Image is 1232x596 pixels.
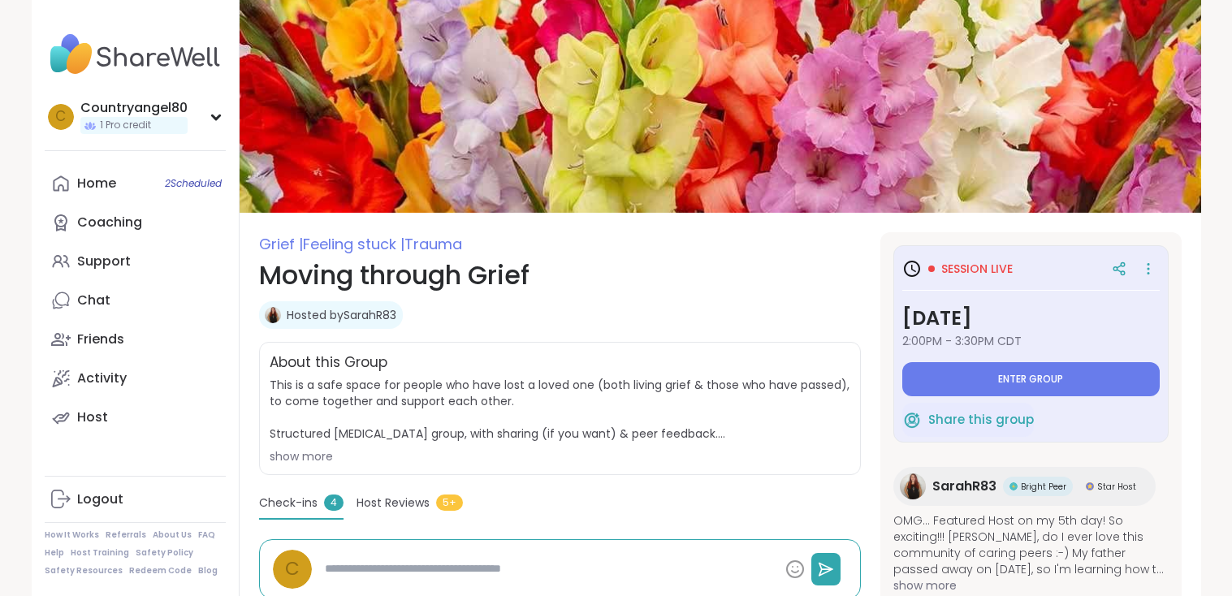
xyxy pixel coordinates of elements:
span: C [55,106,66,127]
img: ShareWell Logomark [902,410,922,430]
a: Blog [198,565,218,577]
div: Logout [77,490,123,508]
div: Host [77,408,108,426]
span: 1 Pro credit [100,119,151,132]
a: Coaching [45,203,226,242]
button: Enter group [902,362,1160,396]
h2: About this Group [270,352,387,374]
a: Host Training [71,547,129,559]
img: Bright Peer [1009,482,1018,490]
span: 2 Scheduled [165,177,222,190]
span: Session live [941,261,1013,277]
div: Activity [77,369,127,387]
span: Trauma [404,234,462,254]
span: 4 [324,495,344,511]
a: Friends [45,320,226,359]
a: Activity [45,359,226,398]
span: Check-ins [259,495,318,512]
span: Host Reviews [357,495,430,512]
a: Redeem Code [129,565,192,577]
span: This is a safe space for people who have lost a loved one (both living grief & those who have pas... [270,377,850,442]
span: C [285,555,300,583]
a: Hosted bySarahR83 [287,307,396,323]
span: OMG... Featured Host on my 5th day! So exciting!!! [PERSON_NAME], do I ever love this community o... [893,512,1169,577]
a: Logout [45,480,226,519]
span: Grief | [259,234,303,254]
div: Chat [77,292,110,309]
div: Home [77,175,116,192]
img: SarahR83 [900,473,926,499]
span: Bright Peer [1021,481,1066,493]
button: Share this group [902,403,1034,437]
img: ShareWell Nav Logo [45,26,226,83]
div: show more [270,448,850,464]
a: Host [45,398,226,437]
span: 5+ [436,495,463,511]
img: SarahR83 [265,307,281,323]
a: Safety Resources [45,565,123,577]
span: Feeling stuck | [303,234,404,254]
a: Help [45,547,64,559]
span: Share this group [928,411,1034,430]
div: Friends [77,330,124,348]
div: Countryangel80 [80,99,188,117]
span: Star Host [1097,481,1136,493]
h1: Moving through Grief [259,256,861,295]
span: Enter group [998,373,1063,386]
a: Home2Scheduled [45,164,226,203]
span: SarahR83 [932,477,996,496]
span: show more [893,577,1169,594]
a: About Us [153,529,192,541]
div: Coaching [77,214,142,231]
h3: [DATE] [902,304,1160,333]
a: SarahR83SarahR83Bright PeerBright PeerStar HostStar Host [893,467,1156,506]
a: Safety Policy [136,547,193,559]
a: Chat [45,281,226,320]
img: Star Host [1086,482,1094,490]
div: Support [77,253,131,270]
a: FAQ [198,529,215,541]
a: Support [45,242,226,281]
span: 2:00PM - 3:30PM CDT [902,333,1160,349]
a: Referrals [106,529,146,541]
a: How It Works [45,529,99,541]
